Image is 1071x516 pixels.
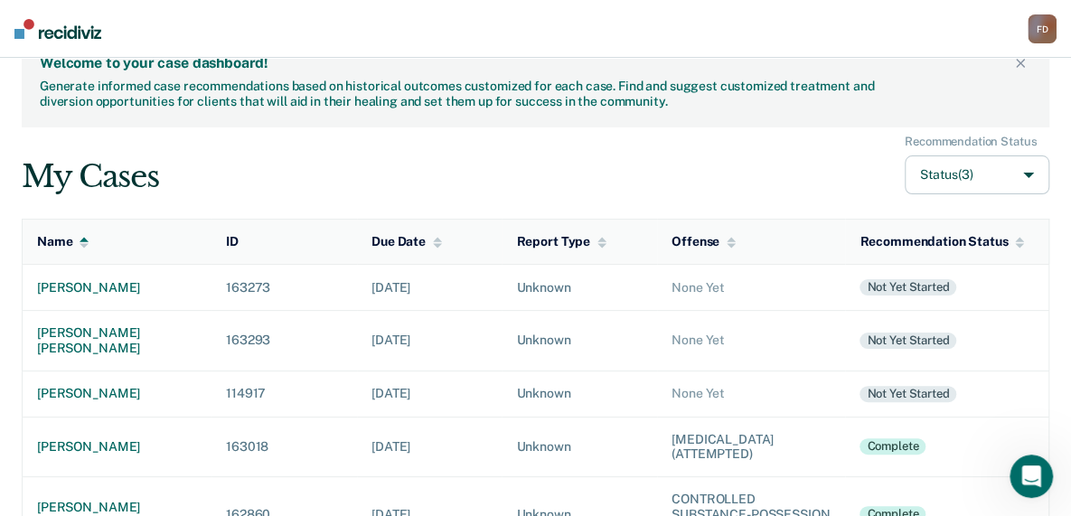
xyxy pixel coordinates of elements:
div: None Yet [672,333,831,348]
div: [PERSON_NAME] [PERSON_NAME] [37,325,197,356]
td: [DATE] [357,264,502,310]
div: None Yet [672,386,831,401]
div: [MEDICAL_DATA] (ATTEMPTED) [672,432,831,463]
div: Not yet started [860,333,956,349]
div: Welcome to your case dashboard! [40,54,1010,71]
div: Generate informed case recommendations based on historical outcomes customized for each case. Fin... [40,79,879,109]
div: Recommendation Status [860,234,1024,249]
td: Unknown [502,264,657,310]
div: ID [226,234,239,249]
td: Unknown [502,310,657,371]
iframe: Intercom live chat [1010,455,1053,498]
button: Status(3) [905,155,1049,194]
td: 163018 [211,417,357,477]
div: Recommendation Status [905,135,1037,149]
div: [PERSON_NAME] [37,386,197,401]
div: Not yet started [860,386,956,402]
td: 163293 [211,310,357,371]
div: Name [37,234,89,249]
button: FD [1028,14,1057,43]
div: F D [1028,14,1057,43]
img: Recidiviz [14,19,101,39]
div: [PERSON_NAME] [37,439,197,455]
div: [PERSON_NAME] [37,280,197,296]
td: Unknown [502,371,657,417]
td: Unknown [502,417,657,477]
div: My Cases [22,158,158,195]
div: Due Date [371,234,442,249]
td: 114917 [211,371,357,417]
div: Complete [860,438,925,455]
div: Report Type [516,234,606,249]
div: Offense [672,234,736,249]
td: 163273 [211,264,357,310]
div: None Yet [672,280,831,296]
div: Not yet started [860,279,956,296]
td: [DATE] [357,371,502,417]
td: [DATE] [357,417,502,477]
td: [DATE] [357,310,502,371]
